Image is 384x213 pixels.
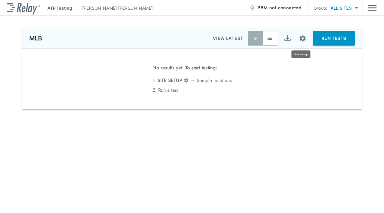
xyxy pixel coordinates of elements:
[47,5,72,11] p: ATP Testing
[313,31,355,46] button: RUN TESTS
[82,5,153,11] p: [PERSON_NAME] [PERSON_NAME]
[269,4,301,11] span: not connected
[267,35,273,41] img: View All
[280,31,295,46] button: Export
[299,35,306,42] img: Settings Icon
[258,4,301,12] span: PBM
[284,35,291,42] img: Export Icon
[249,5,255,11] img: Offline Icon
[314,5,327,11] p: Group:
[7,2,40,14] img: LuminUltra Relay
[368,2,377,14] img: Drawer Icon
[152,63,217,76] span: No results yet. To start testing:
[252,35,258,41] img: Latest
[184,78,189,83] img: Settings Icon
[158,77,182,84] span: SITE SETUP
[295,30,311,46] button: Site setup
[213,35,243,42] p: VIEW LATEST
[291,50,310,58] div: Site setup
[152,85,232,95] li: 2. Run a test
[152,76,232,85] li: 1. → Sample locations
[247,2,304,14] button: PBM not connected
[29,35,42,42] p: MLB
[368,2,377,14] button: Main menu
